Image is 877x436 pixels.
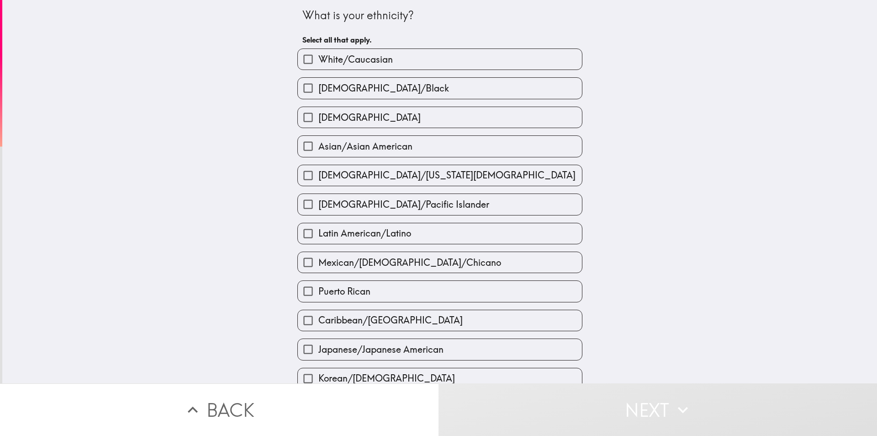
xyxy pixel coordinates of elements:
[298,136,582,156] button: Asian/Asian American
[318,198,489,211] span: [DEMOGRAPHIC_DATA]/Pacific Islander
[302,8,577,23] div: What is your ethnicity?
[438,383,877,436] button: Next
[298,194,582,215] button: [DEMOGRAPHIC_DATA]/Pacific Islander
[318,82,449,95] span: [DEMOGRAPHIC_DATA]/Black
[318,111,421,124] span: [DEMOGRAPHIC_DATA]
[298,310,582,331] button: Caribbean/[GEOGRAPHIC_DATA]
[318,140,412,153] span: Asian/Asian American
[298,368,582,389] button: Korean/[DEMOGRAPHIC_DATA]
[298,339,582,360] button: Japanese/Japanese American
[298,49,582,70] button: White/Caucasian
[318,372,455,385] span: Korean/[DEMOGRAPHIC_DATA]
[318,169,576,182] span: [DEMOGRAPHIC_DATA]/[US_STATE][DEMOGRAPHIC_DATA]
[298,223,582,244] button: Latin American/Latino
[318,256,501,269] span: Mexican/[DEMOGRAPHIC_DATA]/Chicano
[298,107,582,128] button: [DEMOGRAPHIC_DATA]
[318,343,444,356] span: Japanese/Japanese American
[318,285,370,298] span: Puerto Rican
[318,227,411,240] span: Latin American/Latino
[318,53,393,66] span: White/Caucasian
[298,78,582,98] button: [DEMOGRAPHIC_DATA]/Black
[298,252,582,273] button: Mexican/[DEMOGRAPHIC_DATA]/Chicano
[298,165,582,186] button: [DEMOGRAPHIC_DATA]/[US_STATE][DEMOGRAPHIC_DATA]
[298,281,582,301] button: Puerto Rican
[318,314,463,327] span: Caribbean/[GEOGRAPHIC_DATA]
[302,35,577,45] h6: Select all that apply.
